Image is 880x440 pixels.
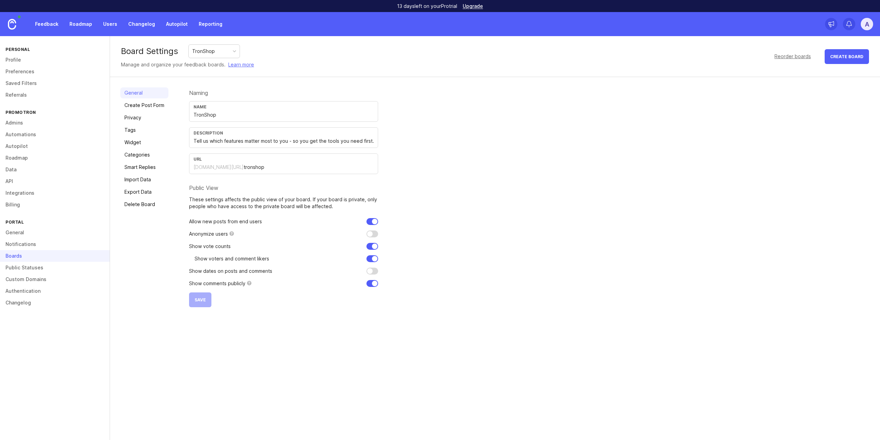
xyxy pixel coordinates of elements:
img: Canny Home [8,19,16,30]
a: Tags [120,125,168,136]
a: Privacy [120,112,168,123]
a: Widget [120,137,168,148]
div: Naming [189,90,378,96]
div: Manage and organize your feedback boards. [121,61,254,68]
div: Description [194,130,374,136]
a: Delete Board [120,199,168,210]
button: Create Board [825,49,869,64]
a: Upgrade [463,4,483,9]
a: Export Data [120,186,168,197]
div: Name [194,104,374,109]
a: Learn more [228,61,254,68]
a: General [120,87,168,98]
p: Show comments publicly [189,280,245,287]
span: Create Board [830,54,863,59]
p: 13 days left on your Pro trial [397,3,457,10]
a: Autopilot [162,18,192,30]
p: Allow new posts from end users [189,218,262,225]
p: Show voters and comment likers [195,255,269,262]
p: Show dates on posts and comments [189,268,272,275]
div: TronShop [192,47,215,55]
a: Changelog [124,18,159,30]
a: Create Post Form [120,100,168,111]
div: URL [194,157,374,162]
a: Smart Replies [120,162,168,173]
iframe: Intercom live chat [857,417,873,433]
button: A [861,18,873,30]
a: Roadmap [65,18,96,30]
a: Reporting [195,18,227,30]
div: Board Settings [121,47,178,55]
div: Public View [189,185,378,191]
div: [DOMAIN_NAME][URL] [194,164,244,171]
p: These settings affects the public view of your board. If your board is private, only people who h... [189,196,378,210]
a: Feedback [31,18,63,30]
p: Show vote counts [189,243,231,250]
a: Import Data [120,174,168,185]
p: Anonymize users [189,230,228,237]
a: Users [99,18,121,30]
div: Reorder boards [774,53,811,60]
a: Categories [120,149,168,160]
